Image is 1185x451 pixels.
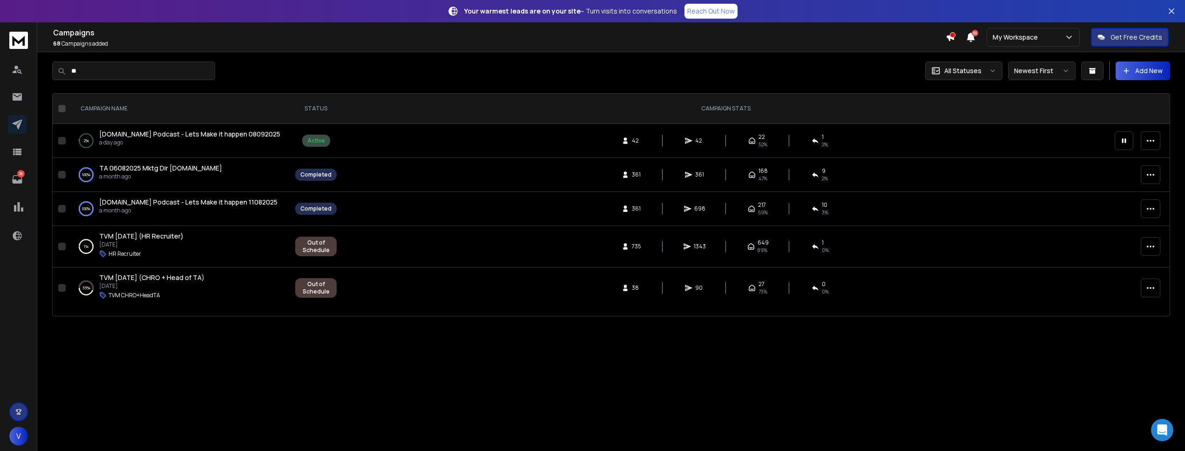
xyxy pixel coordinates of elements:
[99,232,183,240] span: TVM [DATE] (HR Recruiter)
[758,167,768,175] span: 168
[99,173,222,180] p: a month ago
[69,267,290,309] td: 55%TVM [DATE] (CHRO + Head of TA)[DATE]TVM CHRO+HeadTA
[9,427,28,445] button: V
[99,241,183,248] p: [DATE]
[822,133,824,141] span: 1
[464,7,677,16] p: – Turn visits into conversations
[342,94,1109,124] th: CAMPAIGN STATS
[632,205,641,212] span: 361
[758,280,765,288] span: 27
[82,204,90,213] p: 100 %
[993,33,1042,42] p: My Workspace
[84,242,88,251] p: 1 %
[822,239,824,246] span: 1
[300,205,332,212] div: Completed
[1111,33,1162,42] p: Get Free Credits
[300,171,332,178] div: Completed
[694,205,705,212] span: 698
[972,30,978,36] span: 50
[822,288,829,295] span: 0 %
[99,273,204,282] a: TVM [DATE] (CHRO + Head of TA)
[822,246,829,254] span: 0 %
[300,280,332,295] div: Out of Schedule
[99,198,278,207] a: [DOMAIN_NAME] Podcast - Lets Make it happen 11082025
[82,170,90,179] p: 100 %
[822,167,826,175] span: 9
[822,201,827,209] span: 10
[69,94,290,124] th: CAMPAIGN NAME
[822,141,828,148] span: 2 %
[1008,61,1076,80] button: Newest First
[108,292,160,299] p: TVM CHRO+HeadTA
[99,164,222,173] a: TA 06082025 Mktg Dir [DOMAIN_NAME]
[99,198,278,206] span: [DOMAIN_NAME] Podcast - Lets Make it happen 11082025
[758,288,767,295] span: 73 %
[53,40,61,48] span: 68
[758,141,767,148] span: 52 %
[944,66,982,75] p: All Statuses
[758,201,766,209] span: 217
[99,139,280,146] p: a day ago
[307,137,325,144] div: Active
[758,246,767,254] span: 89 %
[82,283,90,293] p: 55 %
[300,239,332,254] div: Out of Schedule
[632,171,641,178] span: 361
[8,170,27,189] a: 36
[99,130,280,138] span: [DOMAIN_NAME] Podcast - Lets Make it happen 08092025
[687,7,735,16] p: Reach Out Now
[99,207,278,214] p: a month ago
[758,133,765,141] span: 22
[99,232,183,241] a: TVM [DATE] (HR Recruiter)
[53,40,946,48] p: Campaigns added
[632,243,641,250] span: 735
[632,137,641,144] span: 42
[290,94,342,124] th: STATUS
[84,136,89,145] p: 2 %
[1091,28,1169,47] button: Get Free Credits
[99,164,222,172] span: TA 06082025 Mktg Dir [DOMAIN_NAME]
[69,158,290,192] td: 100%TA 06082025 Mktg Dir [DOMAIN_NAME]a month ago
[758,209,768,216] span: 59 %
[694,243,706,250] span: 1343
[822,175,828,182] span: 2 %
[69,124,290,158] td: 2%[DOMAIN_NAME] Podcast - Lets Make it happen 08092025a day ago
[695,137,704,144] span: 42
[1151,419,1173,441] div: Open Intercom Messenger
[99,282,204,290] p: [DATE]
[1116,61,1170,80] button: Add New
[464,7,581,15] strong: Your warmest leads are on your site
[108,250,141,258] p: HR Recruiter
[684,4,738,19] a: Reach Out Now
[758,239,769,246] span: 649
[9,32,28,49] img: logo
[17,170,25,178] p: 36
[69,192,290,226] td: 100%[DOMAIN_NAME] Podcast - Lets Make it happen 11082025a month ago
[822,209,828,216] span: 3 %
[695,171,704,178] span: 361
[758,175,767,182] span: 47 %
[822,280,826,288] span: 0
[632,284,641,292] span: 38
[69,226,290,267] td: 1%TVM [DATE] (HR Recruiter)[DATE]HR Recruiter
[53,27,946,38] h1: Campaigns
[99,130,280,139] a: [DOMAIN_NAME] Podcast - Lets Make it happen 08092025
[695,284,704,292] span: 90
